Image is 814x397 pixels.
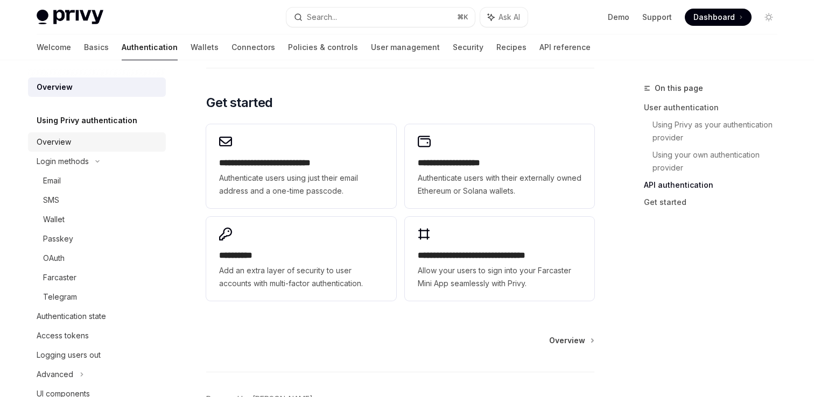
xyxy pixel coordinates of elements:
a: Overview [28,132,166,152]
a: Basics [84,34,109,60]
div: Authentication state [37,310,106,323]
span: Add an extra layer of security to user accounts with multi-factor authentication. [219,264,383,290]
a: **** **** **** ****Authenticate users with their externally owned Ethereum or Solana wallets. [405,124,594,208]
a: Wallets [191,34,219,60]
a: Access tokens [28,326,166,345]
h5: Using Privy authentication [37,114,137,127]
a: **** *****Add an extra layer of security to user accounts with multi-factor authentication. [206,217,396,301]
div: Advanced [37,368,73,381]
button: Search...⌘K [286,8,475,27]
a: Dashboard [685,9,752,26]
a: Welcome [37,34,71,60]
a: Passkey [28,229,166,249]
span: Get started [206,94,272,111]
a: Telegram [28,287,166,307]
span: Authenticate users with their externally owned Ethereum or Solana wallets. [418,172,581,197]
a: Get started [644,194,786,211]
div: Farcaster [43,271,76,284]
div: Email [43,174,61,187]
a: API reference [539,34,591,60]
div: Telegram [43,290,77,303]
div: OAuth [43,252,65,265]
button: Ask AI [480,8,528,27]
a: Email [28,171,166,190]
a: SMS [28,190,166,210]
div: Access tokens [37,329,89,342]
img: light logo [37,10,103,25]
a: Demo [608,12,629,23]
div: Overview [37,81,73,94]
div: Login methods [37,155,89,168]
div: Logging users out [37,349,101,361]
span: Dashboard [693,12,735,23]
a: Logging users out [28,345,166,365]
a: Overview [28,77,166,97]
a: API authentication [644,176,786,194]
div: Overview [37,136,71,148]
span: Authenticate users using just their email address and a one-time passcode. [219,172,383,197]
div: SMS [43,194,59,207]
a: Authentication state [28,307,166,326]
a: Farcaster [28,268,166,287]
a: Overview [549,335,593,346]
a: Connectors [231,34,275,60]
a: OAuth [28,249,166,268]
div: Wallet [43,213,65,226]
a: Using Privy as your authentication provider [652,116,786,146]
span: Overview [549,335,585,346]
a: Authentication [122,34,178,60]
div: Passkey [43,232,73,245]
span: ⌘ K [457,13,468,22]
a: Recipes [496,34,527,60]
a: Security [453,34,483,60]
span: On this page [655,82,703,95]
span: Ask AI [499,12,520,23]
span: Allow your users to sign into your Farcaster Mini App seamlessly with Privy. [418,264,581,290]
a: User authentication [644,99,786,116]
div: Search... [307,11,337,24]
a: Support [642,12,672,23]
a: Policies & controls [288,34,358,60]
button: Toggle dark mode [760,9,777,26]
a: User management [371,34,440,60]
a: Wallet [28,210,166,229]
a: Using your own authentication provider [652,146,786,176]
